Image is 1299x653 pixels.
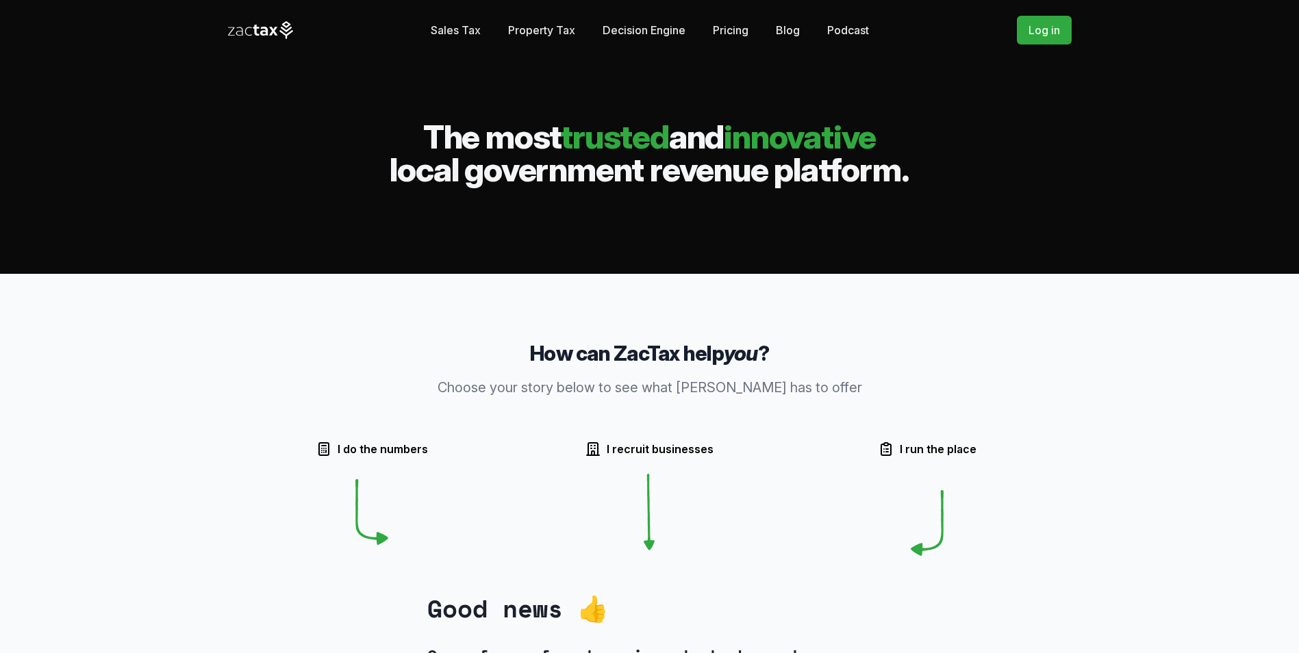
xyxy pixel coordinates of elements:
a: Property Tax [508,16,575,44]
a: Sales Tax [431,16,481,44]
span: I do the numbers [338,441,428,457]
span: I run the place [900,441,976,457]
button: I recruit businesses [516,430,783,468]
h2: The most and local government revenue platform. [228,120,1072,186]
button: I run the place [794,430,1060,468]
h3: How can ZacTax help ? [234,340,1066,367]
a: Decision Engine [603,16,685,44]
a: Blog [776,16,800,44]
span: trusted [560,116,669,157]
a: Pricing [713,16,748,44]
p: Choose your story below to see what [PERSON_NAME] has to offer [387,378,913,397]
em: you [724,341,758,366]
button: I do the numbers [239,430,505,468]
span: I recruit businesses [607,441,714,457]
a: Podcast [827,16,869,44]
h3: Good news 👍 [427,589,872,628]
a: Log in [1017,16,1072,44]
span: innovative [724,116,876,157]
